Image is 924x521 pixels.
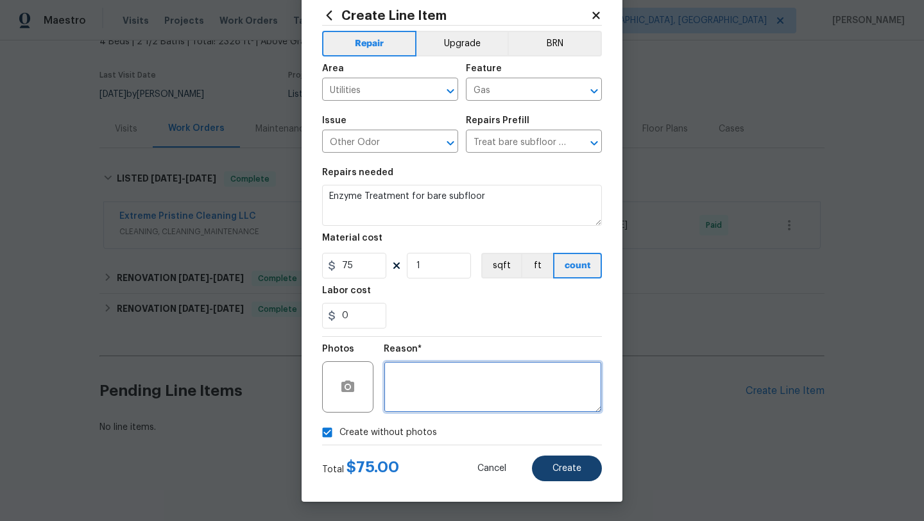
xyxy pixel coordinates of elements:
[322,8,590,22] h2: Create Line Item
[346,459,399,475] span: $ 75.00
[322,64,344,73] h5: Area
[322,185,602,226] textarea: Enzyme Treatment for bare subfloor
[477,464,506,474] span: Cancel
[322,116,346,125] h5: Issue
[322,168,393,177] h5: Repairs needed
[508,31,602,56] button: BRN
[585,134,603,152] button: Open
[322,31,416,56] button: Repair
[322,461,399,476] div: Total
[441,82,459,100] button: Open
[339,426,437,440] span: Create without photos
[553,253,602,278] button: count
[322,345,354,354] h5: Photos
[521,253,553,278] button: ft
[322,234,382,243] h5: Material cost
[585,82,603,100] button: Open
[532,456,602,481] button: Create
[441,134,459,152] button: Open
[481,253,521,278] button: sqft
[552,464,581,474] span: Create
[322,286,371,295] h5: Labor cost
[466,64,502,73] h5: Feature
[466,116,529,125] h5: Repairs Prefill
[384,345,422,354] h5: Reason*
[416,31,508,56] button: Upgrade
[457,456,527,481] button: Cancel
